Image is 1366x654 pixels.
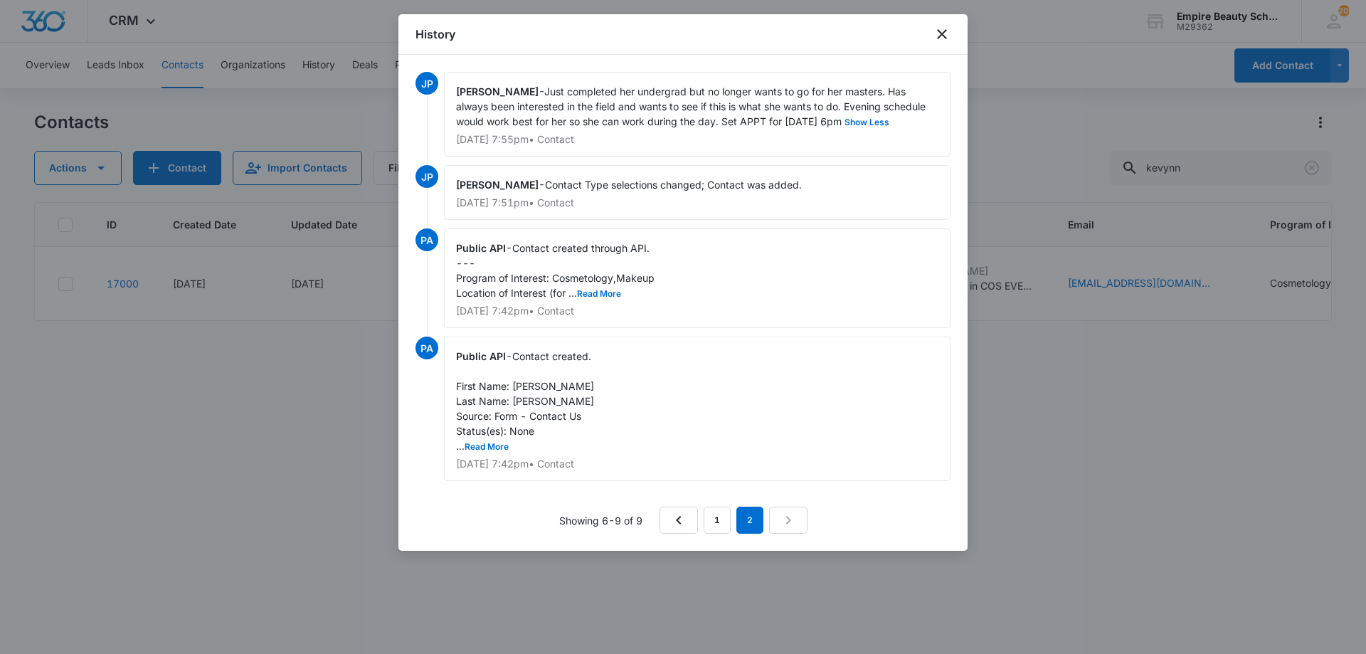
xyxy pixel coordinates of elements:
[456,135,938,144] p: [DATE] 7:55pm • Contact
[444,228,951,328] div: -
[444,337,951,481] div: -
[577,290,621,298] button: Read More
[456,459,938,469] p: [DATE] 7:42pm • Contact
[456,306,938,316] p: [DATE] 7:42pm • Contact
[456,350,594,452] span: Contact created. First Name: [PERSON_NAME] Last Name: [PERSON_NAME] Source: Form - Contact Us Sta...
[736,507,763,534] em: 2
[660,507,808,534] nav: Pagination
[415,26,455,43] h1: History
[444,72,951,157] div: -
[415,228,438,251] span: PA
[465,443,509,451] button: Read More
[933,26,951,43] button: close
[415,165,438,188] span: JP
[415,72,438,95] span: JP
[444,165,951,220] div: -
[559,513,642,528] p: Showing 6-9 of 9
[456,350,506,362] span: Public API
[842,118,892,127] button: Show Less
[415,337,438,359] span: PA
[545,179,802,191] span: Contact Type selections changed; Contact was added.
[704,507,731,534] a: Page 1
[456,198,938,208] p: [DATE] 7:51pm • Contact
[456,179,539,191] span: [PERSON_NAME]
[456,242,506,254] span: Public API
[456,242,657,299] span: Contact created through API. --- Program of Interest: Cosmetology,Makeup Location of Interest (fo...
[456,85,928,127] span: Just completed her undergrad but no longer wants to go for her masters. Has always been intereste...
[456,85,539,97] span: [PERSON_NAME]
[660,507,698,534] a: Previous Page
